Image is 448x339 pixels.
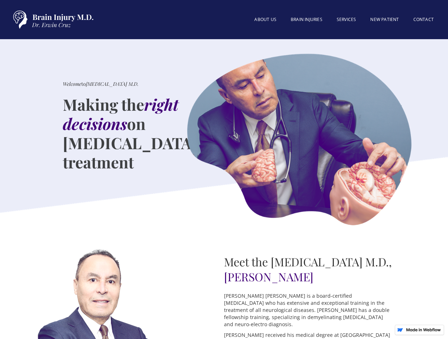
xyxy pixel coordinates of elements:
[406,328,441,332] img: Made in Webflow
[63,80,81,87] em: Welcome
[63,94,179,134] em: right decisions
[247,12,284,27] a: About US
[86,80,138,87] em: [MEDICAL_DATA] M.D.
[224,254,392,284] h2: Meet the [MEDICAL_DATA] M.D.,
[224,292,392,328] p: [PERSON_NAME] [PERSON_NAME] is a board-certified [MEDICAL_DATA] who has extensive and exceptional...
[284,12,330,27] a: BRAIN INJURIES
[7,7,96,32] a: home
[406,12,441,27] a: Contact
[63,95,197,172] h1: Making the on [MEDICAL_DATA] treatment
[224,269,313,284] span: [PERSON_NAME]
[330,12,363,27] a: SERVICES
[63,80,138,88] div: to
[363,12,406,27] a: New patient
